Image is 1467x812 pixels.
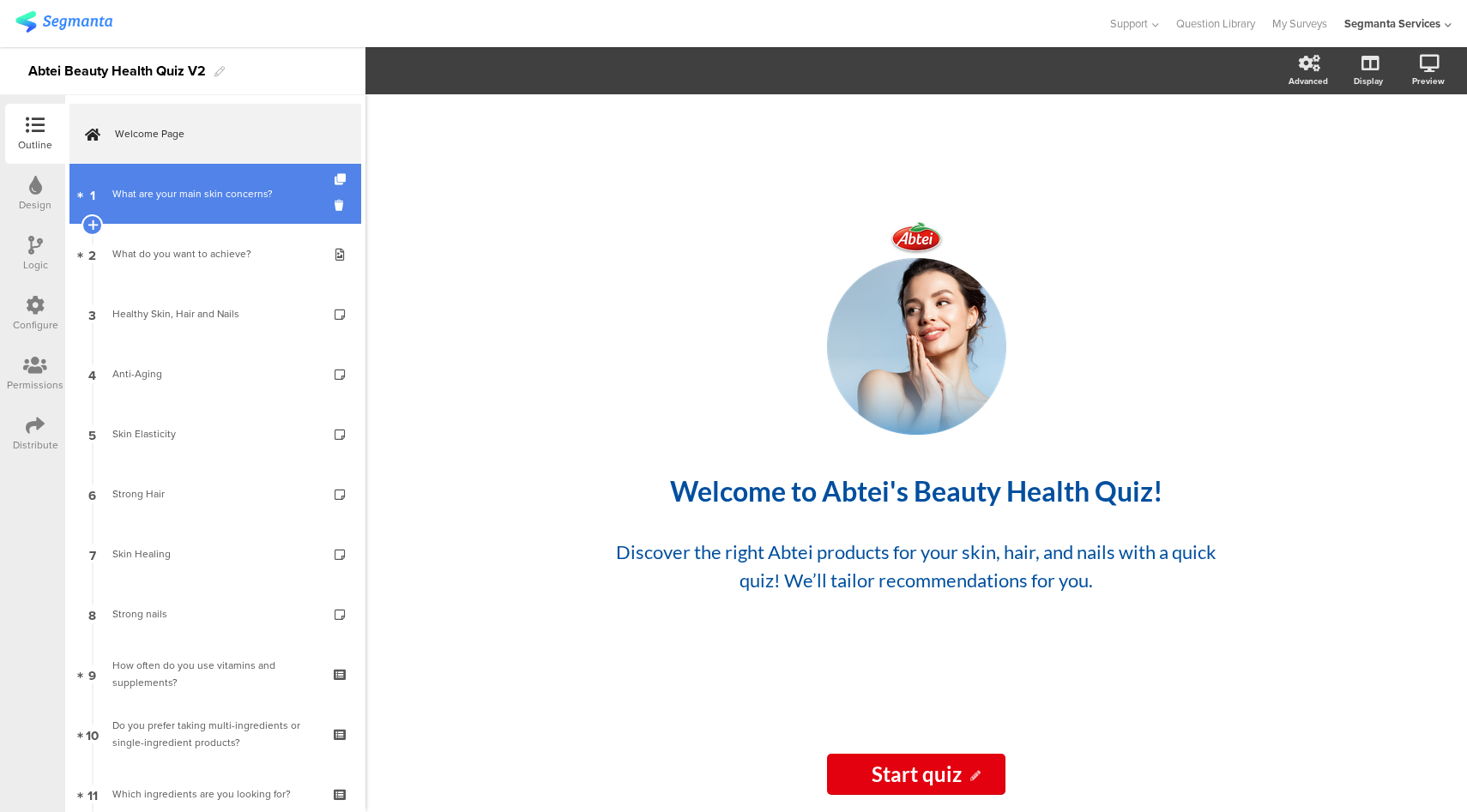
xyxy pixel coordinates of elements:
span: 4 [88,364,96,383]
span: 11 [88,785,98,803]
a: 7 Skin Healing [69,524,361,584]
a: 5 Skin Elasticity [69,404,361,464]
div: Abtei Beauty Health Quiz V2 [28,57,206,85]
span: 1 [90,184,95,203]
i: Duplicate [335,174,349,185]
span: 5 [88,424,96,443]
div: Healthy Skin, Hair and Nails [112,305,317,322]
a: 8 Strong nails [69,584,361,644]
span: 3 [88,304,96,323]
a: 1 What are your main skin concerns? [69,164,361,224]
div: Do you prefer taking multi-ingredients or single-ingredient products? [112,717,317,751]
a: 3 Healthy Skin, Hair and Nails [69,284,361,344]
a: 2 What do you want to achieve? [69,224,361,284]
div: Skin Healing [112,545,317,562]
div: Advanced [1289,75,1328,87]
div: Outline [18,137,52,153]
span: Welcome to Abtei's Beauty Health Quiz! [670,474,1163,508]
span: 6 [88,484,96,503]
i: Delete [335,197,349,214]
input: Start [827,754,1005,795]
div: Configure [13,317,58,333]
span: Support [1110,15,1148,32]
a: 9 How often do you use vitamins and supplements? [69,644,361,704]
div: Preview [1412,75,1445,87]
div: Which ingredients are you looking for? [112,785,317,803]
a: Welcome Page [69,104,361,164]
span: 2 [88,244,96,263]
span: 8 [88,604,96,623]
span: Welcome Page [115,125,335,142]
div: What are your main skin concerns? [112,185,317,202]
div: Strong Hair [112,485,317,502]
div: Logic [23,257,48,273]
div: Skin Elasticity [112,425,317,442]
a: 10 Do you prefer taking multi-ingredients or single-ingredient products? [69,704,361,764]
p: Discover the right Abtei products for your skin, hair, and nails with a quick quiz! We’ll tailor ... [616,538,1216,594]
img: segmanta logo [15,11,112,33]
div: How often do you use vitamins and supplements? [112,657,317,691]
div: Distribute [13,437,58,453]
a: 4 Anti-Aging [69,344,361,404]
div: Segmanta Services [1344,15,1440,32]
div: Permissions [7,377,63,393]
div: Anti-Aging [112,365,317,382]
div: What do you want to achieve? [112,245,317,262]
span: 10 [86,725,99,743]
span: 9 [88,665,96,683]
a: 6 Strong Hair [69,464,361,524]
div: Design [19,197,51,213]
div: Strong nails [112,605,317,623]
div: Display [1354,75,1383,87]
span: 7 [89,544,96,563]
